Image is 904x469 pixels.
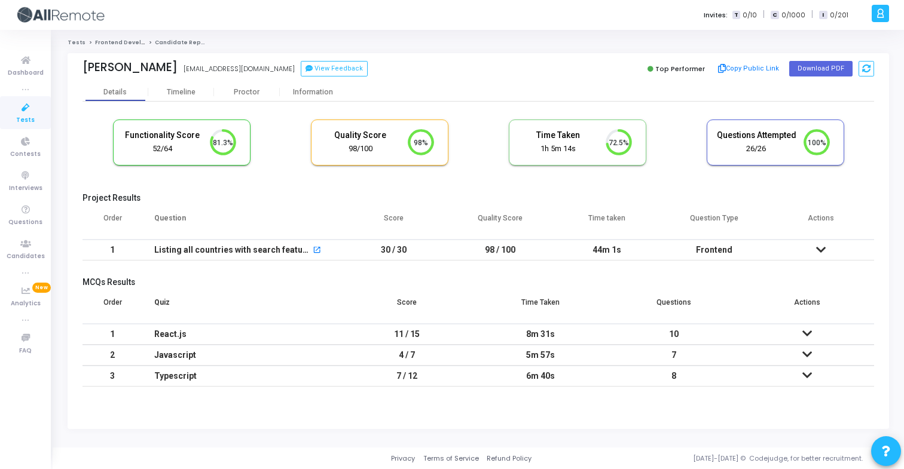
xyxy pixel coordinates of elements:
[142,290,340,324] th: Quiz
[95,39,169,46] a: Frontend Developer (L4)
[447,206,554,240] th: Quality Score
[607,290,741,324] th: Questions
[154,324,328,344] div: React.js
[704,10,728,20] label: Invites:
[340,345,474,366] td: 4 / 7
[313,247,321,255] mat-icon: open_in_new
[301,61,368,76] button: View Feedback
[68,39,889,47] nav: breadcrumb
[83,60,178,74] div: [PERSON_NAME]
[184,64,295,74] div: [EMAIL_ADDRESS][DOMAIN_NAME]
[280,88,346,97] div: Information
[423,453,479,464] a: Terms of Service
[485,366,595,386] div: 6m 40s
[142,206,340,240] th: Question
[214,88,280,97] div: Proctor
[518,130,598,140] h5: Time Taken
[518,143,598,155] div: 1h 5m 14s
[83,324,142,345] td: 1
[83,290,142,324] th: Order
[743,10,757,20] span: 0/10
[10,149,41,160] span: Contests
[340,240,447,260] td: 30 / 30
[340,324,474,345] td: 11 / 15
[15,3,105,27] img: logo
[607,366,741,387] td: 8
[123,130,203,140] h5: Functionality Score
[474,290,607,324] th: Time Taken
[154,345,328,365] div: Javascript
[167,88,196,97] div: Timeline
[340,206,447,240] th: Score
[819,11,827,20] span: I
[485,345,595,365] div: 5m 57s
[123,143,203,155] div: 52/64
[8,68,44,78] span: Dashboard
[763,8,765,21] span: |
[103,88,127,97] div: Details
[154,366,328,386] div: Typescript
[83,366,142,387] td: 3
[554,240,661,260] td: 44m 1s
[391,453,415,464] a: Privacy
[830,10,848,20] span: 0/201
[83,240,142,260] td: 1
[154,240,311,260] div: Listing all countries with search feature
[554,206,661,240] th: Time taken
[320,143,401,155] div: 98/100
[532,453,889,464] div: [DATE]-[DATE] © Codejudge, for better recruitment.
[320,130,401,140] h5: Quality Score
[487,453,532,464] a: Refund Policy
[32,283,51,293] span: New
[8,217,42,228] span: Questions
[9,183,42,194] span: Interviews
[811,8,813,21] span: |
[68,39,85,46] a: Tests
[771,11,778,20] span: C
[83,193,874,203] h5: Project Results
[83,345,142,366] td: 2
[485,324,595,344] div: 8m 31s
[732,11,740,20] span: T
[447,240,554,260] td: 98 / 100
[781,10,805,20] span: 0/1000
[7,252,45,262] span: Candidates
[83,277,874,287] h5: MCQs Results
[607,324,741,345] td: 10
[11,299,41,309] span: Analytics
[83,206,142,240] th: Order
[340,366,474,387] td: 7 / 12
[607,345,741,366] td: 7
[19,346,32,356] span: FAQ
[340,290,474,324] th: Score
[155,39,210,46] span: Candidate Report
[16,115,35,125] span: Tests
[646,30,898,406] iframe: Chat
